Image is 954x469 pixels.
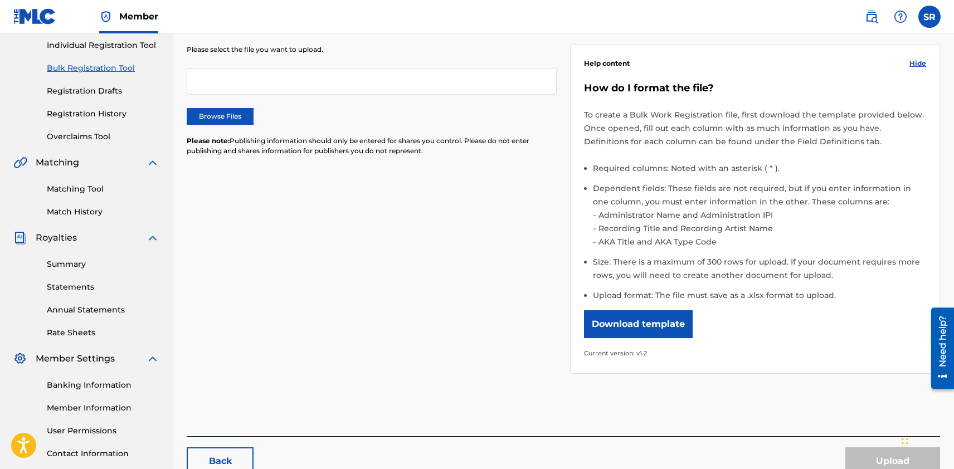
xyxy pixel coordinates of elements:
img: expand [146,231,159,245]
a: Registration Drafts [47,85,159,97]
img: search [865,10,878,23]
span: Help content [584,58,630,69]
a: Public Search [860,6,883,28]
img: Matching [13,156,27,169]
li: Required columns: Noted with an asterisk ( * ). [593,162,926,182]
iframe: Resource Center [923,303,954,393]
p: Current version: v1.2 [584,346,926,360]
span: Royalties [36,231,77,245]
a: Statements [47,281,159,293]
a: Annual Statements [47,304,159,316]
span: Please note: [187,136,230,145]
img: Top Rightsholder [99,10,113,23]
div: Help [889,6,912,28]
iframe: Chat Widget [898,416,954,469]
a: Member Information [47,402,159,414]
p: Please select the file you want to upload. [187,45,557,55]
img: MLC Logo [13,8,56,25]
li: Size: There is a maximum of 300 rows for upload. If your document requires more rows, you will ne... [593,255,926,289]
li: AKA Title and AKA Type Code [596,235,926,248]
div: Drag [902,427,908,460]
button: Download template [584,310,693,338]
span: Hide [909,58,926,69]
span: Matching [36,156,79,169]
li: Recording Title and Recording Artist Name [596,222,926,235]
h5: How do I format the file? [584,82,926,95]
span: Member [119,10,158,23]
a: Match History [47,206,159,218]
p: Publishing information should only be entered for shares you control. Please do not enter publish... [187,136,557,156]
img: expand [146,156,159,169]
img: expand [146,352,159,365]
a: Matching Tool [47,183,159,195]
img: help [894,10,907,23]
a: Bulk Registration Tool [47,62,159,74]
a: Contact Information [47,448,159,460]
li: Dependent fields: These fields are not required, but if you enter information in one column, you ... [593,182,926,255]
li: Upload format: The file must save as a .xlsx format to upload. [593,289,926,302]
label: Browse Files [187,108,254,125]
a: Individual Registration Tool [47,40,159,51]
p: To create a Bulk Work Registration file, first download the template provided below. Once opened,... [584,108,926,148]
img: Royalties [13,231,27,245]
a: Banking Information [47,379,159,391]
span: Member Settings [36,352,115,365]
img: Member Settings [13,352,27,365]
a: Rate Sheets [47,327,159,339]
a: Registration History [47,108,159,120]
li: Administrator Name and Administration IPI [596,208,926,222]
a: Overclaims Tool [47,131,159,143]
a: Summary [47,258,159,270]
div: User Menu [918,6,941,28]
a: User Permissions [47,425,159,437]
